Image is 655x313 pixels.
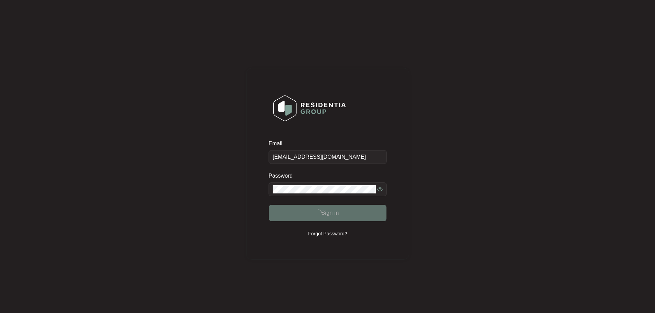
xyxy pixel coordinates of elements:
[321,209,339,217] span: Sign in
[314,209,321,216] span: loading
[273,185,376,193] input: Password
[377,187,383,192] span: eye
[269,150,387,164] input: Email
[269,172,298,179] label: Password
[269,91,350,126] img: Login Logo
[269,205,386,221] button: Sign in
[308,230,347,237] p: Forgot Password?
[269,140,287,147] label: Email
